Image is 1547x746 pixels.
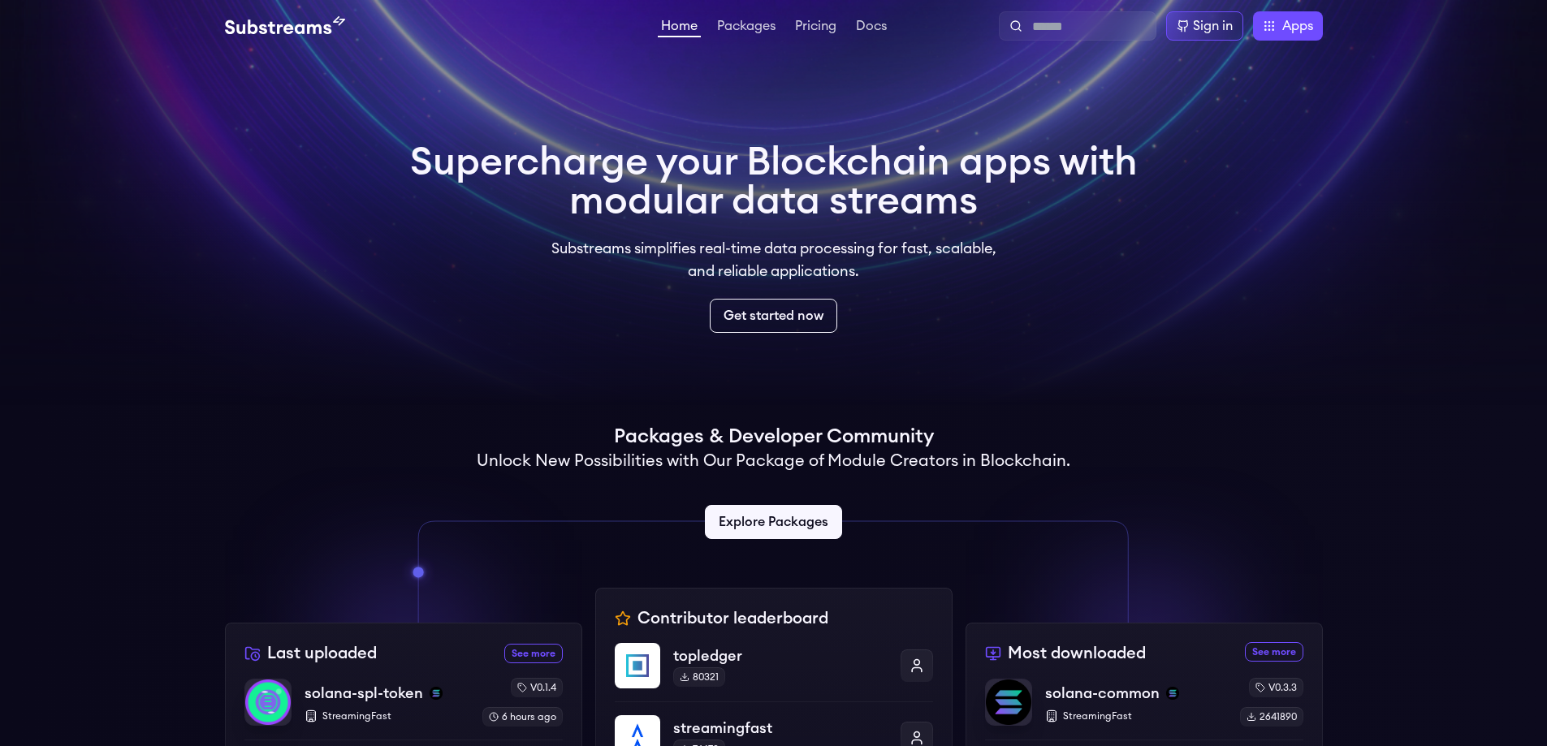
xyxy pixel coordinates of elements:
[482,707,563,727] div: 6 hours ago
[1045,709,1227,722] p: StreamingFast
[614,424,934,450] h1: Packages & Developer Community
[245,679,291,725] img: solana-spl-token
[986,679,1031,725] img: solana-common
[673,717,888,740] p: streamingfast
[1193,16,1233,36] div: Sign in
[244,678,563,740] a: solana-spl-tokensolana-spl-tokensolanaStreamingFastv0.1.46 hours ago
[1045,682,1160,705] p: solana-common
[477,450,1070,472] h2: Unlock New Possibilities with Our Package of Module Creators in Blockchain.
[714,19,779,36] a: Packages
[1245,642,1303,662] a: See more most downloaded packages
[1249,678,1303,697] div: v0.3.3
[1240,707,1303,727] div: 2641890
[710,299,837,333] a: Get started now
[615,643,660,688] img: topledger
[430,687,443,700] img: solana
[305,682,423,705] p: solana-spl-token
[1282,16,1313,36] span: Apps
[985,678,1303,740] a: solana-commonsolana-commonsolanaStreamingFastv0.3.32641890
[853,19,890,36] a: Docs
[410,143,1138,221] h1: Supercharge your Blockchain apps with modular data streams
[511,678,563,697] div: v0.1.4
[540,237,1008,282] p: Substreams simplifies real-time data processing for fast, scalable, and reliable applications.
[705,505,842,539] a: Explore Packages
[1166,687,1179,700] img: solana
[658,19,701,37] a: Home
[225,16,345,36] img: Substream's logo
[504,644,563,663] a: See more recently uploaded packages
[305,709,469,722] p: StreamingFast
[615,643,933,701] a: topledgertopledger80321
[792,19,840,36] a: Pricing
[673,645,888,667] p: topledger
[1166,11,1243,41] a: Sign in
[673,667,725,687] div: 80321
